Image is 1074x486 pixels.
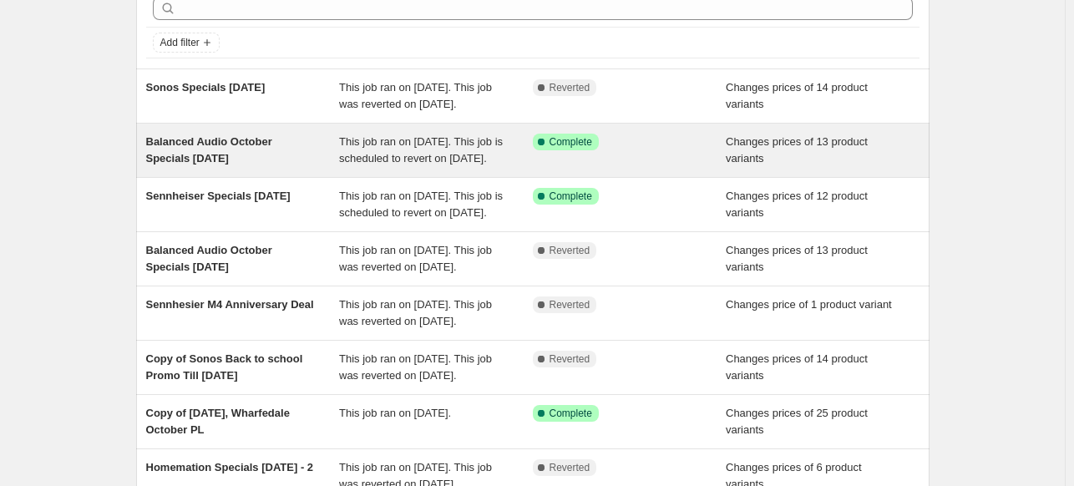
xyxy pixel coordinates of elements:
[726,407,868,436] span: Changes prices of 25 product variants
[339,81,492,110] span: This job ran on [DATE]. This job was reverted on [DATE].
[339,352,492,382] span: This job ran on [DATE]. This job was reverted on [DATE].
[726,298,892,311] span: Changes price of 1 product variant
[726,244,868,273] span: Changes prices of 13 product variants
[726,190,868,219] span: Changes prices of 12 product variants
[550,81,590,94] span: Reverted
[550,298,590,311] span: Reverted
[726,81,868,110] span: Changes prices of 14 product variants
[339,407,451,419] span: This job ran on [DATE].
[550,461,590,474] span: Reverted
[550,352,590,366] span: Reverted
[146,190,291,202] span: Sennheiser Specials [DATE]
[146,407,290,436] span: Copy of [DATE], Wharfedale October PL
[550,135,592,149] span: Complete
[146,352,303,382] span: Copy of Sonos Back to school Promo Till [DATE]
[146,298,314,311] span: Sennhesier M4 Anniversary Deal
[160,36,200,49] span: Add filter
[146,135,272,165] span: Balanced Audio October Specials [DATE]
[153,33,220,53] button: Add filter
[339,244,492,273] span: This job ran on [DATE]. This job was reverted on [DATE].
[339,190,503,219] span: This job ran on [DATE]. This job is scheduled to revert on [DATE].
[339,135,503,165] span: This job ran on [DATE]. This job is scheduled to revert on [DATE].
[550,407,592,420] span: Complete
[550,244,590,257] span: Reverted
[726,135,868,165] span: Changes prices of 13 product variants
[550,190,592,203] span: Complete
[146,244,272,273] span: Balanced Audio October Specials [DATE]
[339,298,492,327] span: This job ran on [DATE]. This job was reverted on [DATE].
[146,461,314,473] span: Homemation Specials [DATE] - 2
[726,352,868,382] span: Changes prices of 14 product variants
[146,81,266,94] span: Sonos Specials [DATE]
